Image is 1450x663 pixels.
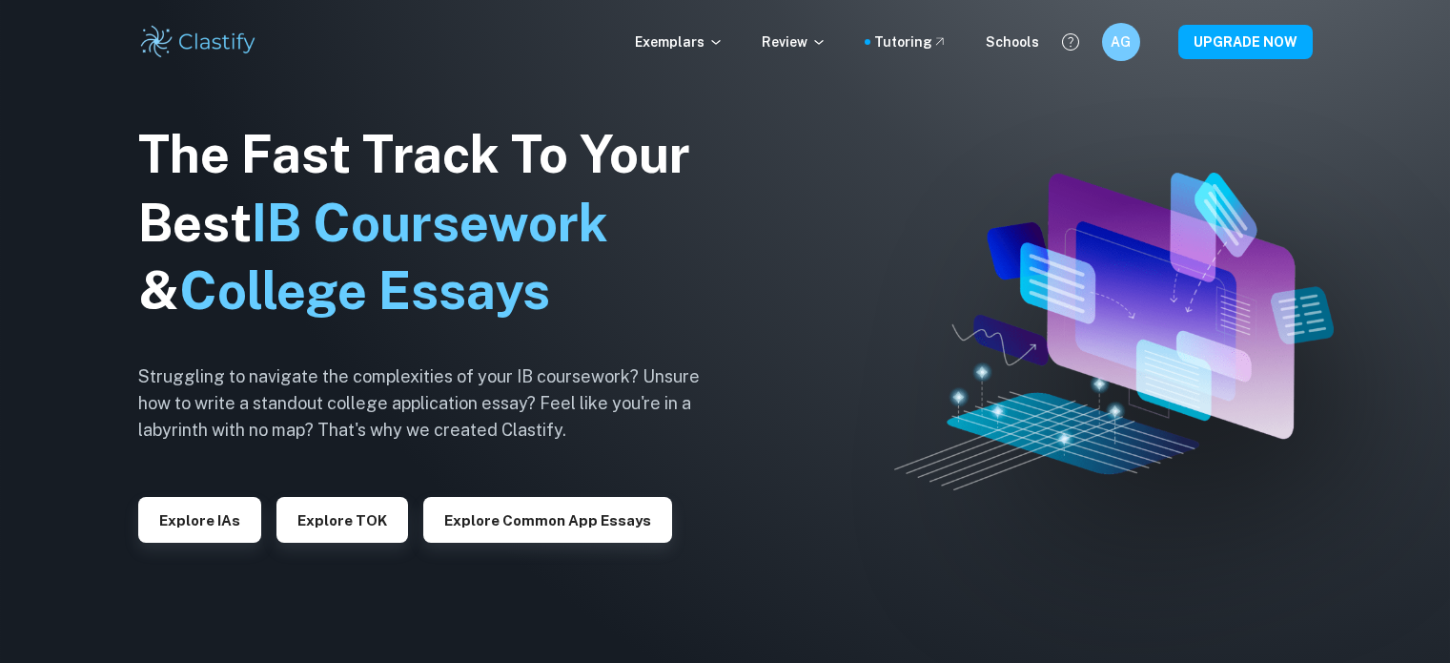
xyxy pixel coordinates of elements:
[138,363,729,444] h6: Struggling to navigate the complexities of your IB coursework? Unsure how to write a standout col...
[894,173,1334,491] img: Clastify hero
[1178,25,1313,59] button: UPGRADE NOW
[179,260,550,321] span: College Essays
[1054,26,1087,58] button: Help and Feedback
[986,31,1039,52] a: Schools
[762,31,827,52] p: Review
[1110,31,1132,52] h6: AG
[138,120,729,326] h1: The Fast Track To Your Best &
[138,497,261,543] button: Explore IAs
[423,497,672,543] button: Explore Common App essays
[252,193,608,253] span: IB Coursework
[276,510,408,528] a: Explore TOK
[138,23,259,61] img: Clastify logo
[874,31,948,52] a: Tutoring
[138,510,261,528] a: Explore IAs
[1102,23,1140,61] button: AG
[635,31,724,52] p: Exemplars
[423,510,672,528] a: Explore Common App essays
[276,497,408,543] button: Explore TOK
